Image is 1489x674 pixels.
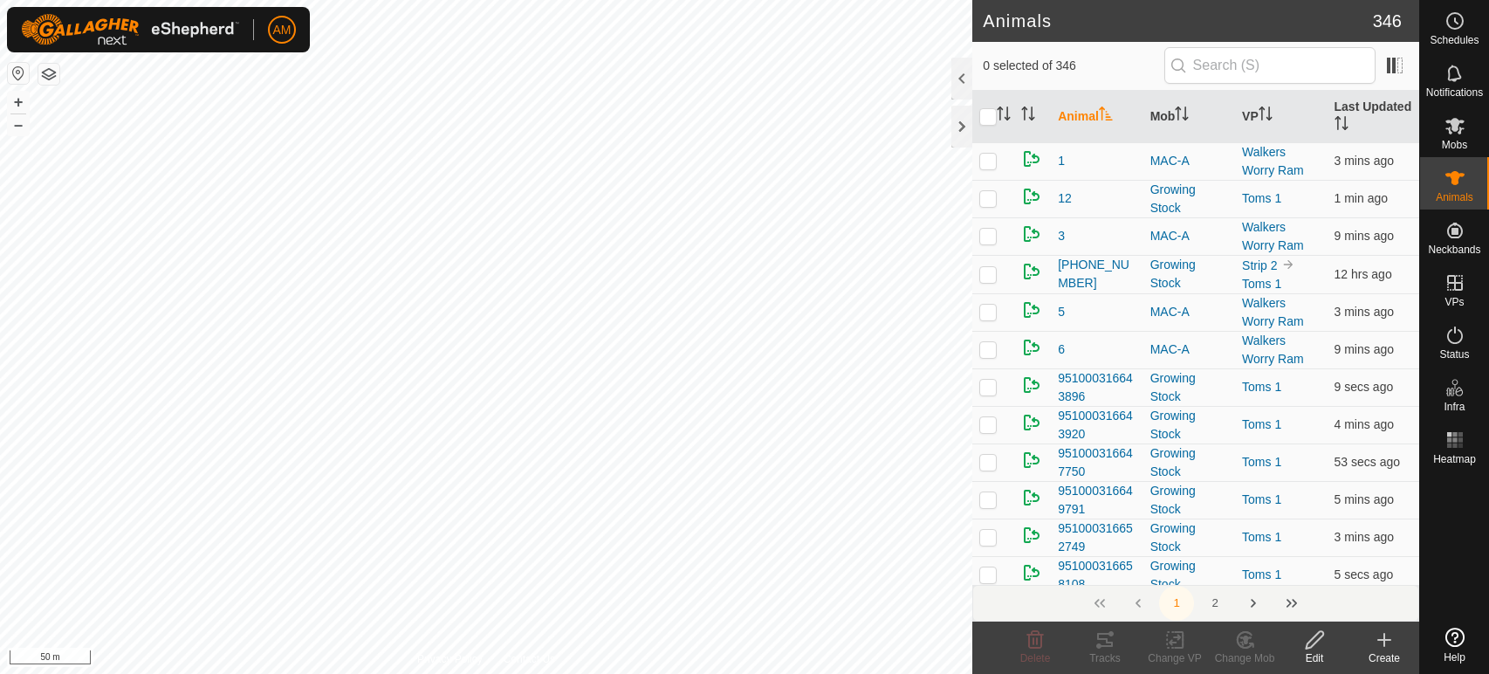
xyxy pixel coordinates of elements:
[1242,417,1281,431] a: Toms 1
[1021,186,1042,207] img: returning on
[1058,557,1136,594] span: 951000316658108
[1021,525,1042,546] img: returning on
[1058,519,1136,556] span: 951000316652749
[1335,267,1392,281] span: 9 Sept 2025, 10:39 pm
[1335,530,1394,544] span: 10 Sept 2025, 11:15 am
[1021,450,1042,471] img: returning on
[1070,650,1140,666] div: Tracks
[1442,140,1467,150] span: Mobs
[8,63,29,84] button: Reset Map
[1150,152,1228,170] div: MAC-A
[1373,8,1402,34] span: 346
[1242,380,1281,394] a: Toms 1
[1058,407,1136,444] span: 951000316643920
[1420,621,1489,670] a: Help
[1051,91,1142,143] th: Animal
[1335,380,1394,394] span: 10 Sept 2025, 11:19 am
[1058,340,1065,359] span: 6
[1444,297,1464,307] span: VPs
[1058,152,1065,170] span: 1
[1210,650,1280,666] div: Change Mob
[1140,650,1210,666] div: Change VP
[1335,492,1394,506] span: 10 Sept 2025, 11:14 am
[417,651,483,667] a: Privacy Policy
[1335,119,1348,133] p-sorticon: Activate to sort
[1150,256,1228,292] div: Growing Stock
[1428,244,1480,255] span: Neckbands
[1335,567,1394,581] span: 10 Sept 2025, 11:19 am
[8,114,29,135] button: –
[1058,303,1065,321] span: 5
[1235,91,1327,143] th: VP
[1349,650,1419,666] div: Create
[1021,224,1042,244] img: returning on
[1159,586,1194,621] button: 1
[1150,519,1228,556] div: Growing Stock
[1242,455,1281,469] a: Toms 1
[1242,567,1281,581] a: Toms 1
[1436,192,1473,203] span: Animals
[1335,342,1394,356] span: 10 Sept 2025, 11:10 am
[1058,227,1065,245] span: 3
[983,10,1372,31] h2: Animals
[1242,220,1304,252] a: Walkers Worry Ram
[1274,586,1309,621] button: Last Page
[1150,340,1228,359] div: MAC-A
[1439,349,1469,360] span: Status
[1058,256,1136,292] span: [PHONE_NUMBER]
[1021,375,1042,395] img: returning on
[1197,586,1232,621] button: 2
[8,92,29,113] button: +
[1242,277,1281,291] a: Toms 1
[1099,109,1113,123] p-sorticon: Activate to sort
[38,64,59,85] button: Map Layers
[1150,444,1228,481] div: Growing Stock
[1021,299,1042,320] img: returning on
[1335,417,1394,431] span: 10 Sept 2025, 11:15 am
[1150,557,1228,594] div: Growing Stock
[1021,261,1042,282] img: returning on
[1164,47,1376,84] input: Search (S)
[1242,258,1277,272] a: Strip 2
[1335,455,1401,469] span: 10 Sept 2025, 11:18 am
[1058,482,1136,519] span: 951000316649791
[1150,369,1228,406] div: Growing Stock
[1242,145,1304,177] a: Walkers Worry Ram
[1280,650,1349,666] div: Edit
[1242,191,1281,205] a: Toms 1
[1175,109,1189,123] p-sorticon: Activate to sort
[504,651,555,667] a: Contact Us
[1058,369,1136,406] span: 951000316643896
[21,14,239,45] img: Gallagher Logo
[1021,562,1042,583] img: returning on
[1433,454,1476,464] span: Heatmap
[1426,87,1483,98] span: Notifications
[1430,35,1479,45] span: Schedules
[1021,109,1035,123] p-sorticon: Activate to sort
[1150,227,1228,245] div: MAC-A
[1021,487,1042,508] img: returning on
[1150,482,1228,519] div: Growing Stock
[1242,334,1304,366] a: Walkers Worry Ram
[997,109,1011,123] p-sorticon: Activate to sort
[1020,652,1051,664] span: Delete
[1021,148,1042,169] img: returning on
[1444,402,1465,412] span: Infra
[1021,337,1042,358] img: returning on
[1242,492,1281,506] a: Toms 1
[273,21,292,39] span: AM
[983,57,1163,75] span: 0 selected of 346
[1236,586,1271,621] button: Next Page
[1058,444,1136,481] span: 951000316647750
[1150,181,1228,217] div: Growing Stock
[1242,530,1281,544] a: Toms 1
[1335,154,1394,168] span: 10 Sept 2025, 11:16 am
[1150,303,1228,321] div: MAC-A
[1444,652,1465,663] span: Help
[1058,189,1072,208] span: 12
[1259,109,1273,123] p-sorticon: Activate to sort
[1150,407,1228,444] div: Growing Stock
[1335,191,1388,205] span: 10 Sept 2025, 11:17 am
[1335,229,1394,243] span: 10 Sept 2025, 11:10 am
[1328,91,1419,143] th: Last Updated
